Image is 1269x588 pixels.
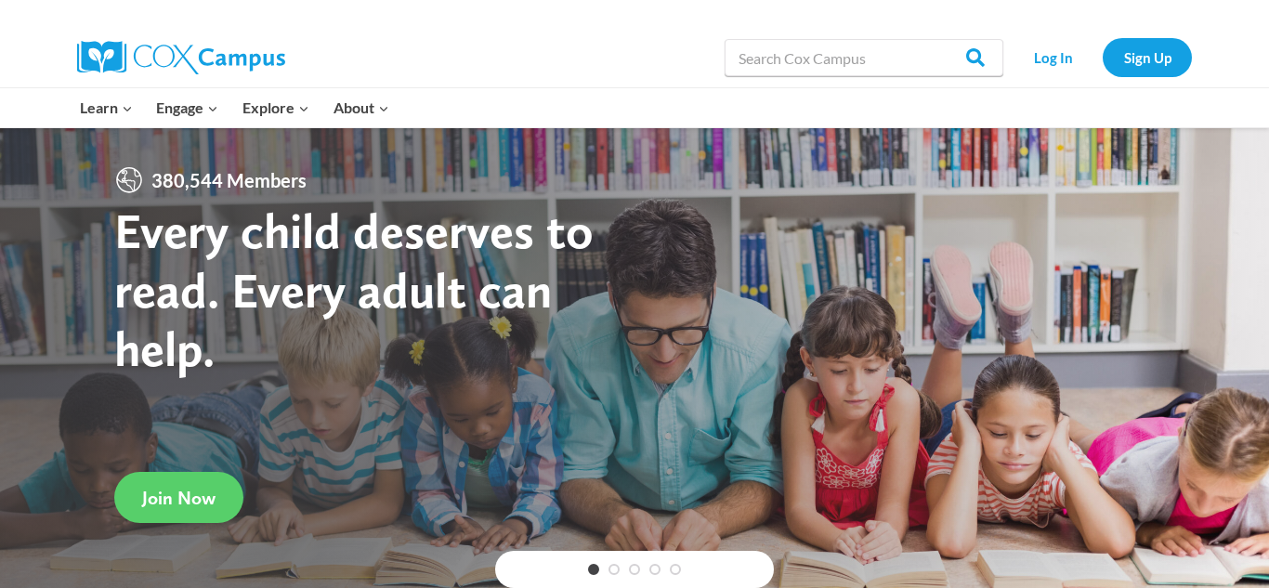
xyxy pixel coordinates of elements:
[144,165,314,195] span: 380,544 Members
[114,472,243,523] a: Join Now
[114,201,594,378] strong: Every child deserves to read. Every adult can help.
[1013,38,1192,76] nav: Secondary Navigation
[629,564,640,575] a: 3
[68,88,400,127] nav: Primary Navigation
[80,96,133,120] span: Learn
[725,39,1003,76] input: Search Cox Campus
[670,564,681,575] a: 5
[334,96,389,120] span: About
[608,564,620,575] a: 2
[1103,38,1192,76] a: Sign Up
[1013,38,1093,76] a: Log In
[649,564,661,575] a: 4
[242,96,309,120] span: Explore
[77,41,285,74] img: Cox Campus
[156,96,218,120] span: Engage
[142,487,216,509] span: Join Now
[588,564,599,575] a: 1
